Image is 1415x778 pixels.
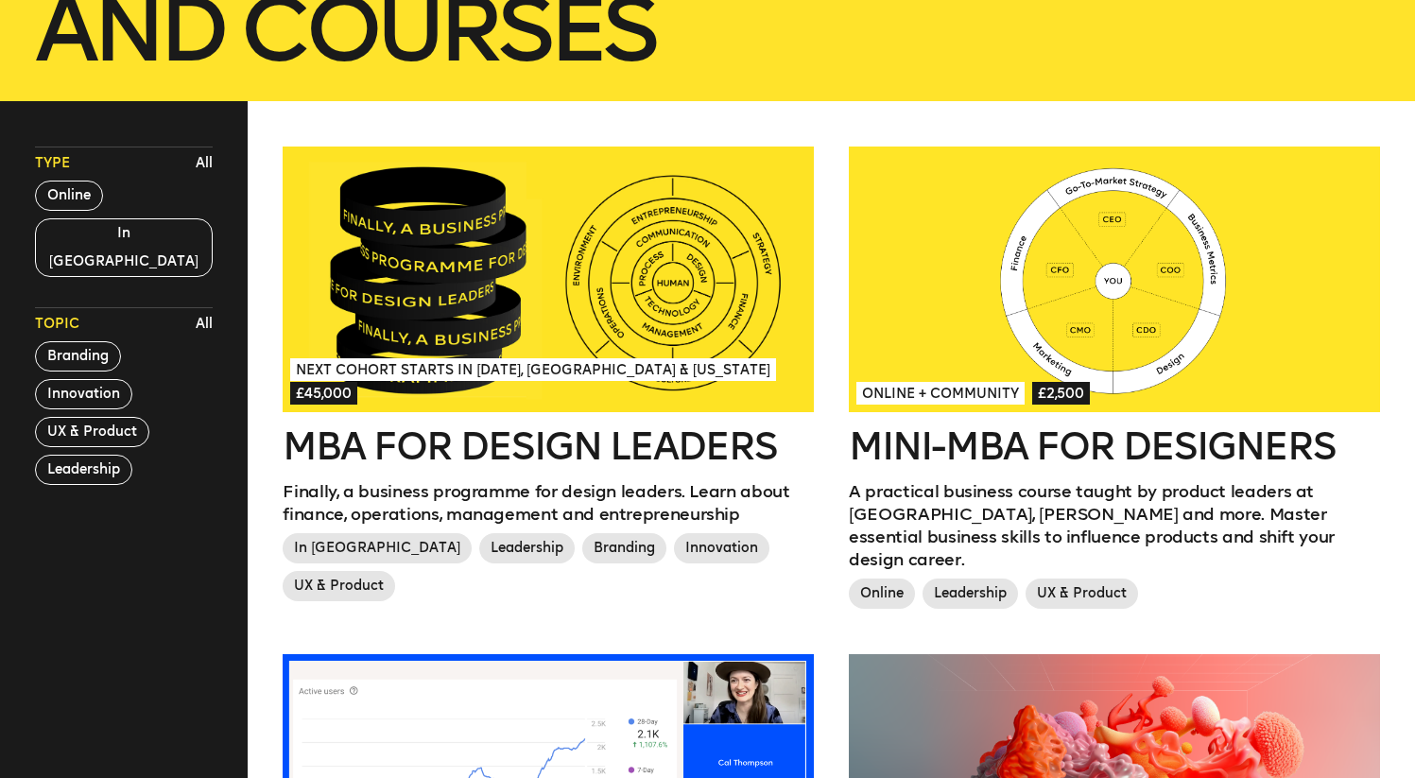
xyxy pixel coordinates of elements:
[674,533,769,563] span: Innovation
[290,358,775,381] span: Next Cohort Starts in [DATE], [GEOGRAPHIC_DATA] & [US_STATE]
[283,480,813,526] p: Finally, a business programme for design leaders. Learn about finance, operations, management and...
[35,315,79,334] span: Topic
[849,147,1379,616] a: Online + Community£2,500Mini-MBA for DesignersA practical business course taught by product leade...
[849,480,1379,571] p: A practical business course taught by product leaders at [GEOGRAPHIC_DATA], [PERSON_NAME] and mor...
[283,427,813,465] h2: MBA for Design Leaders
[479,533,575,563] span: Leadership
[283,147,813,609] a: Next Cohort Starts in [DATE], [GEOGRAPHIC_DATA] & [US_STATE]£45,000MBA for Design LeadersFinally,...
[35,154,70,173] span: Type
[191,149,217,178] button: All
[290,382,357,405] span: £45,000
[923,579,1018,609] span: Leadership
[849,579,915,609] span: Online
[191,310,217,338] button: All
[582,533,666,563] span: Branding
[35,379,132,409] button: Innovation
[35,181,103,211] button: Online
[1026,579,1138,609] span: UX & Product
[35,417,149,447] button: UX & Product
[35,341,121,372] button: Branding
[856,382,1025,405] span: Online + Community
[283,571,395,601] span: UX & Product
[35,455,132,485] button: Leadership
[849,427,1379,465] h2: Mini-MBA for Designers
[283,533,472,563] span: In [GEOGRAPHIC_DATA]
[35,218,212,277] button: In [GEOGRAPHIC_DATA]
[1032,382,1090,405] span: £2,500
